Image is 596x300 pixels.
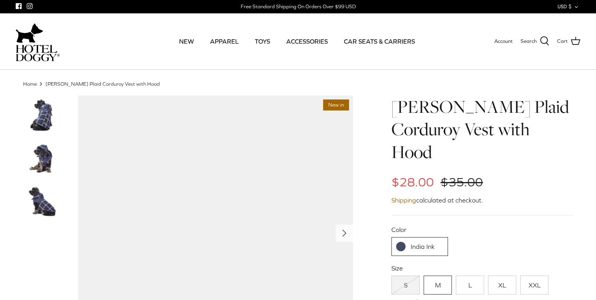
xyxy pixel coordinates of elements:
[521,36,549,46] a: Search
[494,37,513,46] a: Account
[391,276,420,294] a: S
[23,80,573,88] nav: Breadcrumbs
[117,28,477,55] div: Primary navigation
[323,99,349,111] span: New in
[16,3,22,9] a: Facebook
[241,3,356,10] div: Free Standard Shipping On Orders Over $99 USD
[279,28,335,55] a: ACCESSORIES
[521,37,537,46] span: Search
[520,276,548,294] a: XXL
[46,81,160,87] a: [PERSON_NAME] Plaid Corduroy Vest with Hood
[391,175,434,189] span: $28.00
[16,21,43,45] img: dog-icon.svg
[391,96,573,164] h1: [PERSON_NAME] Plaid Corduroy Vest with Hood
[391,264,573,272] label: Size
[203,28,246,55] a: APPAREL
[241,1,356,13] a: Free Standard Shipping On Orders Over $99 USD
[337,28,422,55] a: CAR SEATS & CARRIERS
[391,225,573,234] label: Color
[23,81,37,87] a: Home
[488,276,516,294] a: XL
[391,237,448,256] a: India Ink
[16,45,60,61] img: hoteldoggycom
[16,21,60,61] a: hoteldoggycom
[172,28,201,55] a: NEW
[391,195,573,206] div: calculated at checkout.
[248,28,277,55] a: TOYS
[336,225,353,242] button: Next
[391,197,416,204] a: Shipping
[557,37,568,46] span: Cart
[424,276,452,294] a: M
[456,276,484,294] a: L
[557,36,580,46] a: Cart
[27,3,33,9] a: Instagram
[441,175,483,189] span: $35.00
[494,38,513,44] span: Account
